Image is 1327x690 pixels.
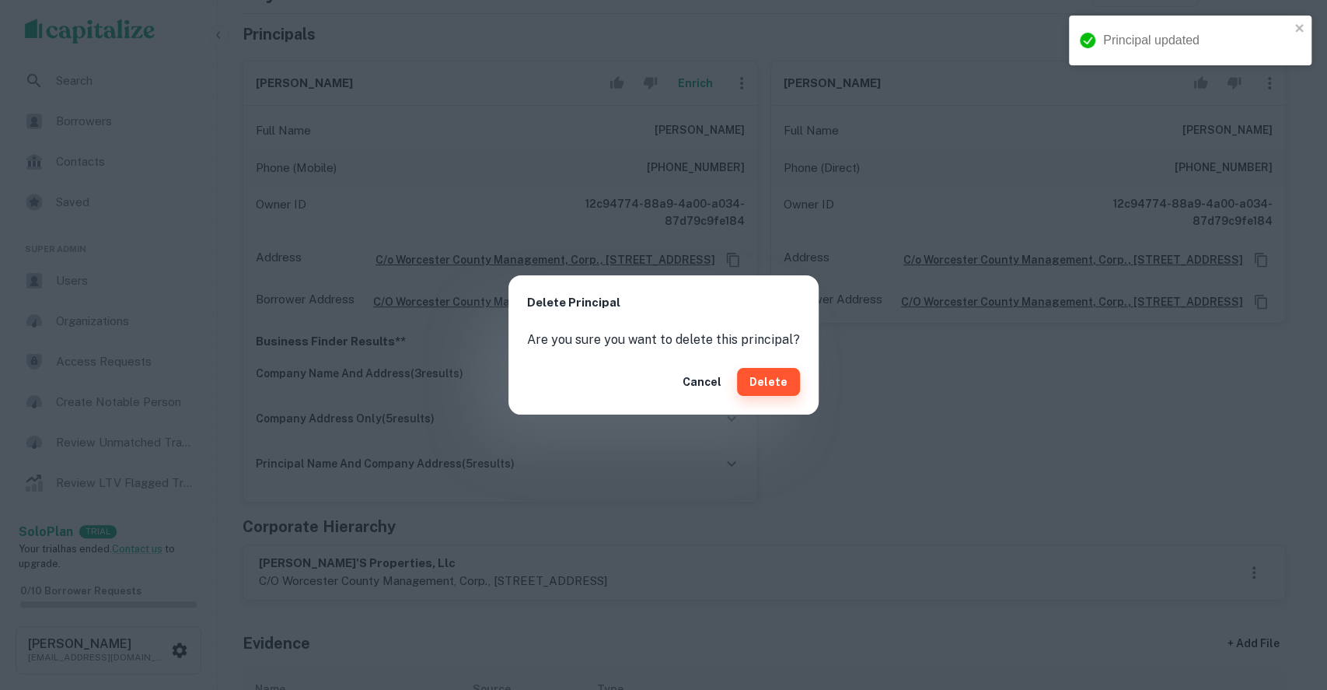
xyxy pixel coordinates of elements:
[676,368,728,396] button: Cancel
[508,275,819,331] h2: Delete Principal
[737,368,800,396] button: Delete
[1294,22,1305,37] button: close
[527,331,800,349] p: Are you sure you want to delete this principal?
[1249,566,1327,640] iframe: Chat Widget
[1103,31,1290,50] div: Principal updated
